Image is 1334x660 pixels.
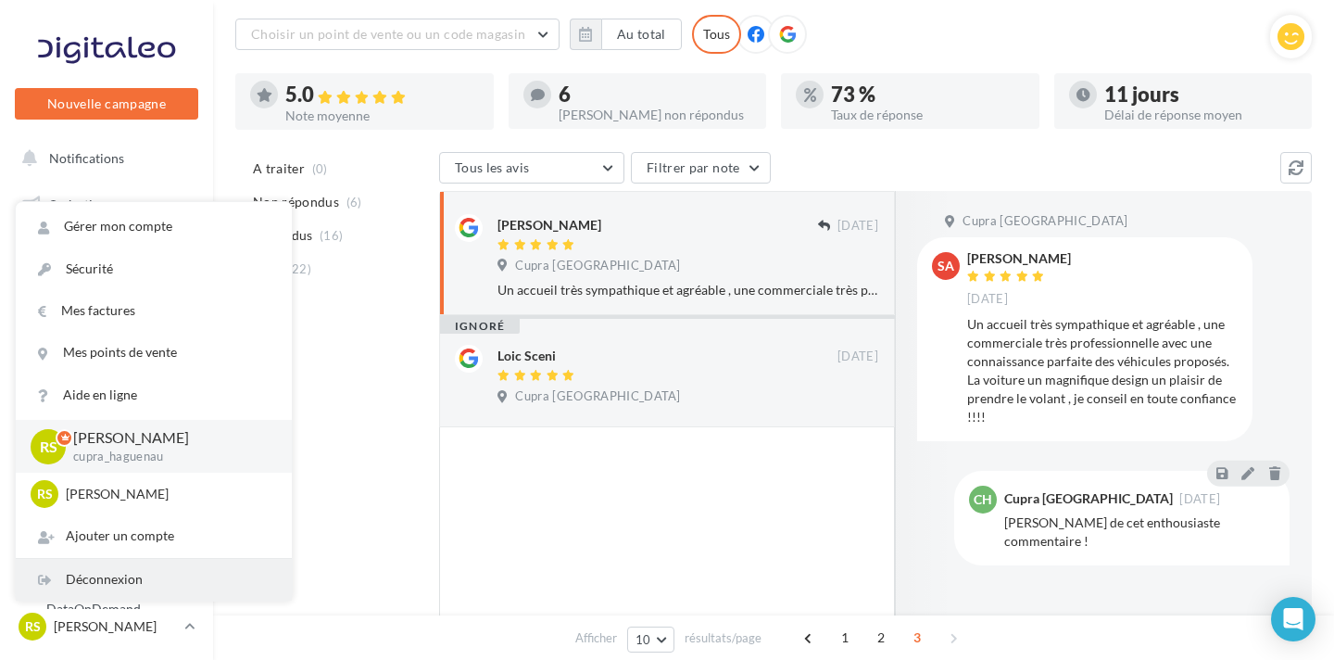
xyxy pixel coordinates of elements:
[16,332,292,374] a: Mes points de vente
[25,617,41,636] span: RS
[1104,108,1298,121] div: Délai de réponse moyen
[16,290,292,332] a: Mes factures
[15,609,198,644] a: RS [PERSON_NAME]
[497,347,556,365] div: Loic Sceni
[285,84,479,106] div: 5.0
[11,139,195,178] button: Notifications
[320,228,343,243] span: (16)
[902,623,932,653] span: 3
[938,257,954,275] span: SA
[11,463,202,502] a: Calendrier
[73,449,262,465] p: cupra_haguenau
[285,109,479,122] div: Note moyenne
[831,84,1025,105] div: 73 %
[312,161,328,176] span: (0)
[559,84,752,105] div: 6
[11,325,202,364] a: Campagnes
[253,159,305,178] span: A traiter
[16,206,292,247] a: Gérer mon compte
[636,632,651,647] span: 10
[251,26,525,42] span: Choisir un point de vente ou un code magasin
[967,315,1238,426] div: Un accueil très sympathique et agréable , une commerciale très professionnelle avec une connaissa...
[16,374,292,416] a: Aide en ligne
[40,436,57,457] span: RS
[1271,597,1315,641] div: Open Intercom Messenger
[575,629,617,647] span: Afficher
[570,19,682,50] button: Au total
[54,617,177,636] p: [PERSON_NAME]
[963,213,1127,230] span: Cupra [GEOGRAPHIC_DATA]
[692,15,741,54] div: Tous
[601,19,682,50] button: Au total
[866,623,896,653] span: 2
[11,371,202,410] a: Contacts
[16,248,292,290] a: Sécurité
[974,490,992,509] span: CH
[1004,514,1275,551] div: [PERSON_NAME] de cet enthousiaste commentaire !
[837,218,878,235] span: [DATE]
[685,629,761,647] span: résultats/page
[1179,493,1220,505] span: [DATE]
[11,417,202,456] a: Médiathèque
[11,185,202,224] a: Opérations
[11,571,202,626] a: Campagnes DataOnDemand
[515,388,680,405] span: Cupra [GEOGRAPHIC_DATA]
[1104,84,1298,105] div: 11 jours
[346,195,362,209] span: (6)
[37,485,53,503] span: RS
[830,623,860,653] span: 1
[497,216,601,235] div: [PERSON_NAME]
[11,509,202,564] a: PLV et print personnalisable
[515,258,680,274] span: Cupra [GEOGRAPHIC_DATA]
[455,159,530,175] span: Tous les avis
[235,19,560,50] button: Choisir un point de vente ou un code magasin
[837,349,878,365] span: [DATE]
[11,231,202,271] a: Boîte de réception
[15,88,198,120] button: Nouvelle campagne
[16,559,292,601] div: Déconnexion
[439,152,624,184] button: Tous les avis
[440,319,520,334] div: ignoré
[497,281,878,299] div: Un accueil très sympathique et agréable , une commerciale très professionnelle avec une connaissa...
[73,427,262,449] p: [PERSON_NAME]
[831,108,1025,121] div: Taux de réponse
[627,627,674,653] button: 10
[49,150,124,166] span: Notifications
[559,108,752,121] div: [PERSON_NAME] non répondus
[48,197,113,212] span: Opérations
[967,291,1008,308] span: [DATE]
[1004,492,1173,505] div: Cupra [GEOGRAPHIC_DATA]
[66,485,270,503] p: [PERSON_NAME]
[967,252,1071,265] div: [PERSON_NAME]
[631,152,771,184] button: Filtrer par note
[11,279,202,318] a: Visibilité en ligne
[16,515,292,557] div: Ajouter un compte
[253,193,339,211] span: Non répondus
